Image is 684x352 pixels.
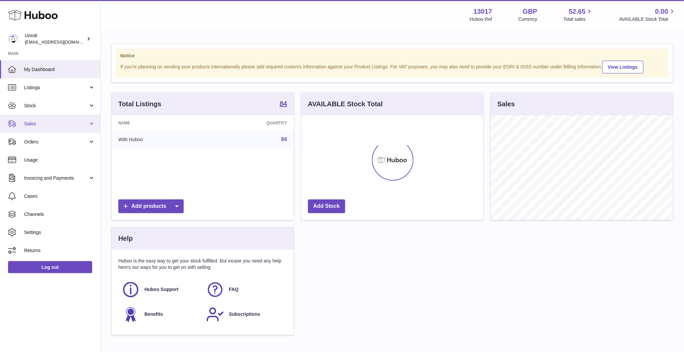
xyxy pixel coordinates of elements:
[619,7,676,22] a: 0.00 AVAILABLE Stock Total
[279,100,287,108] a: 84
[118,100,162,109] h3: Total Listings
[24,66,95,73] span: My Dashboard
[8,34,18,44] img: sofiapanwar@gmail.com
[497,100,515,109] h3: Sales
[118,258,287,271] p: Huboo is the easy way to get your stock fulfilled. But incase you need any help here's our ways f...
[120,53,664,59] strong: Notice
[206,281,284,299] a: FAQ
[308,100,383,109] h3: AVAILABLE Stock Total
[25,39,99,45] span: [EMAIL_ADDRESS][DOMAIN_NAME]
[470,16,492,22] div: Huboo Ref
[122,281,199,299] a: Huboo Support
[563,7,593,22] a: 52.65 Total sales
[8,261,92,273] a: Log out
[112,115,208,131] th: Name
[24,247,95,254] span: Returns
[24,157,95,163] span: Usage
[122,305,199,324] a: Benefits
[308,199,345,213] a: Add Stock
[229,311,260,317] span: Subscriptions
[206,305,284,324] a: Subscriptions
[563,16,593,22] span: Total sales
[118,234,133,243] h3: Help
[208,115,294,131] th: Quantity
[24,193,95,199] span: Cases
[24,211,95,218] span: Channels
[24,229,95,236] span: Settings
[24,121,88,127] span: Sales
[281,136,287,142] a: 84
[112,131,208,148] td: With Huboo
[118,199,184,213] a: Add products
[474,7,492,16] strong: 13017
[229,286,239,293] span: FAQ
[518,16,538,22] div: Currency
[24,175,88,181] span: Invoicing and Payments
[619,16,676,22] span: AVAILABLE Stock Total
[144,311,163,317] span: Benefits
[655,7,668,16] span: 0.00
[120,60,664,73] div: If you're planning on sending your products internationally please add required customs informati...
[25,33,85,45] div: Unndr
[523,7,537,16] strong: GBP
[279,100,287,107] strong: 84
[602,61,643,73] a: View Listings
[24,103,88,109] span: Stock
[569,7,585,16] span: 52.65
[24,139,88,145] span: Orders
[24,84,88,91] span: Listings
[144,286,179,293] span: Huboo Support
